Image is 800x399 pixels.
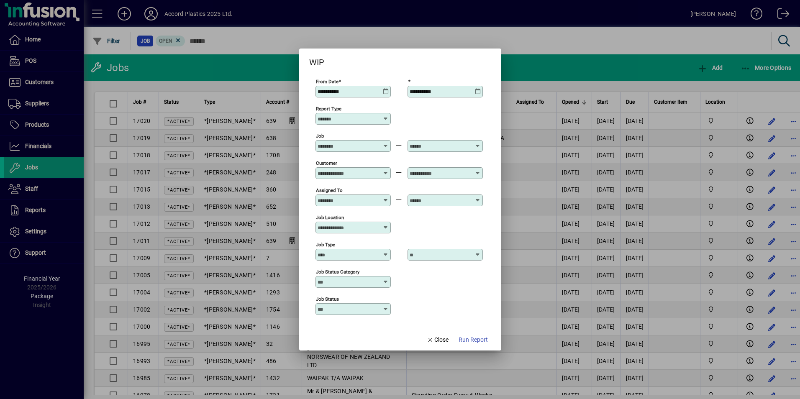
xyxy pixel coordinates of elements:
mat-label: Job Location [316,215,344,220]
mat-label: Customer [316,160,337,166]
mat-label: Job Type [316,242,335,248]
span: Run Report [459,335,488,344]
span: Close [427,335,449,344]
mat-label: Job Status Category [316,269,359,275]
button: Run Report [455,332,491,347]
mat-label: Report Type [316,106,341,112]
h2: WIP [299,49,335,69]
mat-label: From Date [316,79,338,84]
mat-label: Job [316,133,324,139]
button: Close [423,332,452,347]
mat-label: Assigned To [316,187,343,193]
mat-label: Job Status [316,296,339,302]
